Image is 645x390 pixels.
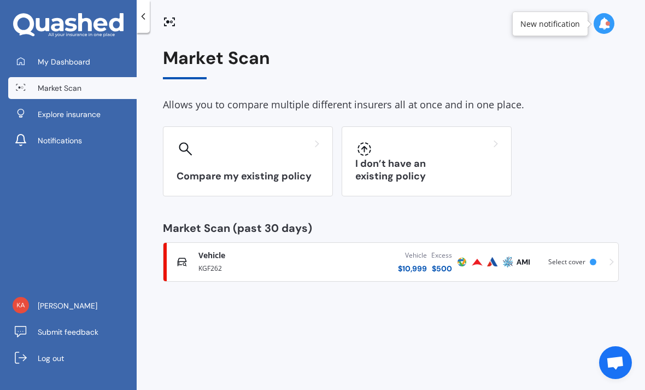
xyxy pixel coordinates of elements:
[548,257,585,266] span: Select cover
[8,347,137,369] a: Log out
[471,255,484,269] img: Provident
[38,300,97,311] span: [PERSON_NAME]
[8,295,137,317] a: [PERSON_NAME]
[486,255,499,269] img: Autosure
[455,255,468,269] img: Protecta
[431,250,452,261] div: Excess
[599,346,632,379] a: Open chat
[8,51,137,73] a: My Dashboard
[38,56,90,67] span: My Dashboard
[163,48,619,79] div: Market Scan
[8,103,137,125] a: Explore insurance
[177,170,319,183] h3: Compare my existing policy
[501,255,514,269] img: AMP
[355,158,498,183] h3: I don’t have an existing policy
[163,242,619,282] a: VehicleKGF262Vehicle$10,999Excess$500ProtectaProvidentAutosureAMPAMISelect cover
[163,223,619,234] div: Market Scan (past 30 days)
[520,19,580,30] div: New notification
[517,255,530,269] img: AMI
[13,297,29,313] img: 82b78677d6abd1ca3cf0990d9c2d86ac
[38,83,81,94] span: Market Scan
[38,109,101,120] span: Explore insurance
[38,135,82,146] span: Notifications
[8,321,137,343] a: Submit feedback
[398,250,427,261] div: Vehicle
[8,77,137,99] a: Market Scan
[38,327,98,337] span: Submit feedback
[398,263,427,274] div: $ 10,999
[163,97,619,113] div: Allows you to compare multiple different insurers all at once and in one place.
[431,263,452,274] div: $ 500
[198,261,315,274] div: KGF262
[198,250,225,261] span: Vehicle
[8,130,137,152] a: Notifications
[38,353,64,364] span: Log out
